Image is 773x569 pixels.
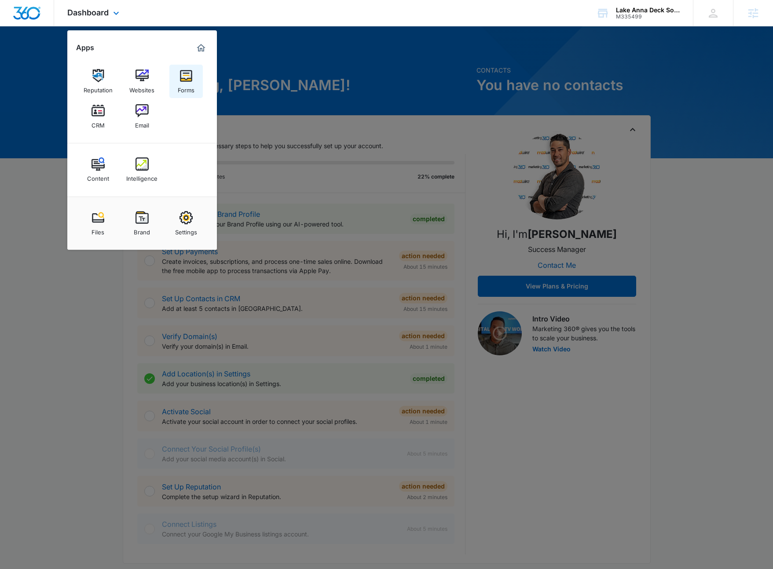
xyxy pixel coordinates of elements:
div: Reputation [84,82,113,94]
a: Brand [125,207,159,240]
div: Forms [178,82,194,94]
h2: Apps [76,44,94,52]
div: Files [92,224,104,236]
div: CRM [92,117,105,129]
div: Brand [134,224,150,236]
div: account name [616,7,680,14]
a: Intelligence [125,153,159,186]
a: Websites [125,65,159,98]
div: account id [616,14,680,20]
div: Email [135,117,149,129]
div: Websites [129,82,154,94]
span: Dashboard [67,8,109,17]
a: Settings [169,207,203,240]
div: Intelligence [126,171,158,182]
a: Forms [169,65,203,98]
a: Content [81,153,115,186]
a: Files [81,207,115,240]
a: Email [125,100,159,133]
a: Reputation [81,65,115,98]
a: CRM [81,100,115,133]
div: Content [87,171,109,182]
div: Settings [175,224,197,236]
a: Marketing 360® Dashboard [194,41,208,55]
